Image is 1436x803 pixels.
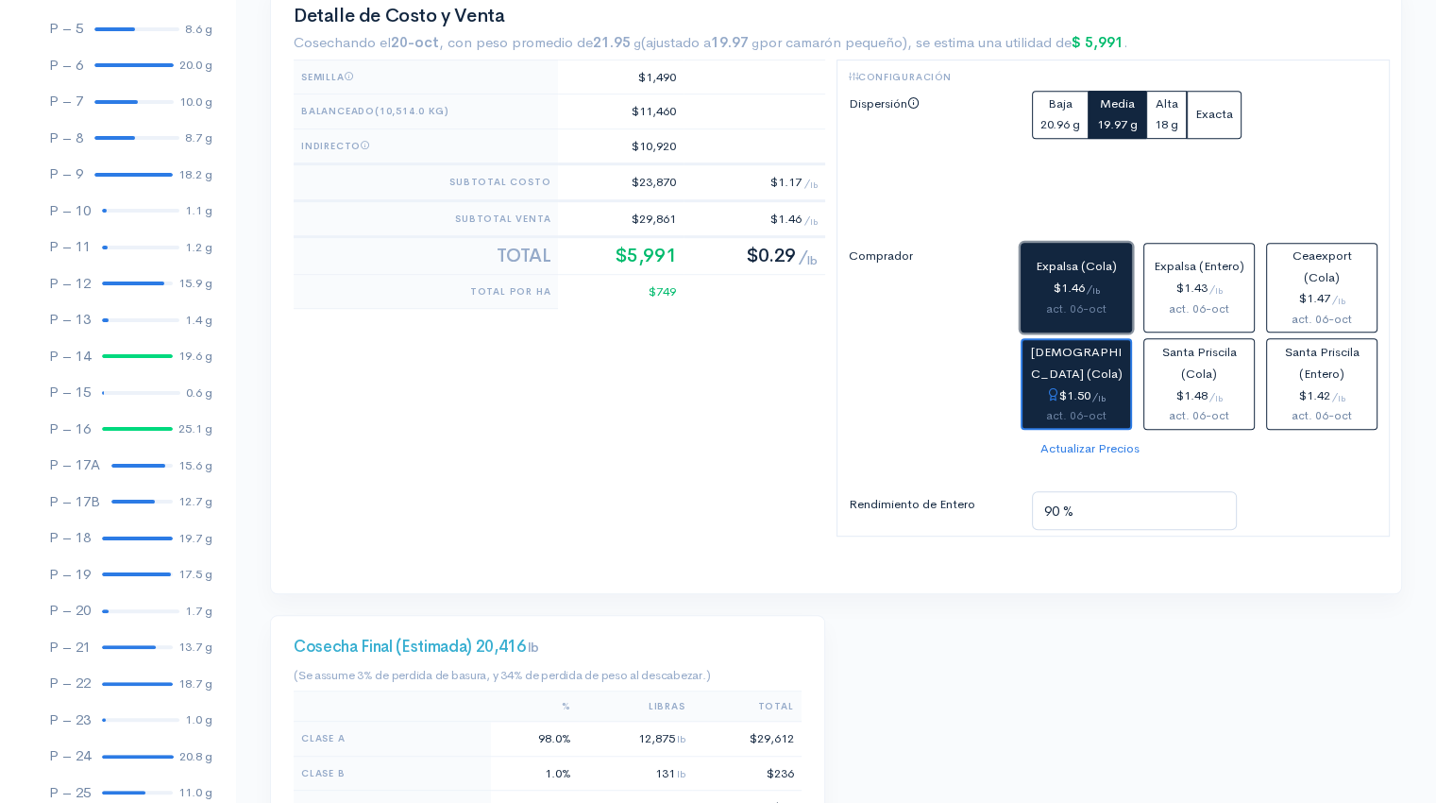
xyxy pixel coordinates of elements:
[49,128,83,149] div: P – 8
[1030,406,1123,426] div: act. 06-oct
[684,200,824,237] td: $1.46
[1146,91,1187,140] button: Alta18 g
[49,91,83,112] div: P – 7
[294,756,491,791] th: Clase B
[49,491,100,513] div: P – 17B
[579,692,692,722] th: LIBRAS
[185,238,212,257] div: 1.2 g
[391,33,439,51] strong: 20-oct
[1092,286,1100,296] sub: lb
[804,176,818,189] span: /
[1266,338,1377,430] button: Santa Priscila (Entero)$1.42/lbact. 06-oct
[294,94,558,129] th: Balanceado
[185,602,212,621] div: 1.7 g
[178,419,212,438] div: 25.1 g
[186,384,212,402] div: 0.6 g
[810,217,818,227] sub: lb
[49,709,91,731] div: P – 23
[491,692,579,722] th: %
[1143,243,1255,333] button: Expalsa (Entero)$1.43/lbact. 06-oct
[1100,95,1135,111] span: Media
[558,60,684,94] td: $1,490
[1021,338,1132,430] button: [DEMOGRAPHIC_DATA] (Cola)$1.50/lbact. 06-oct
[1275,385,1369,407] div: $1.42
[1152,299,1246,319] div: act. 06-oct
[558,275,684,309] td: $749
[49,382,91,403] div: P – 15
[491,722,579,757] td: 98.0%
[1031,344,1123,382] span: [DEMOGRAPHIC_DATA] (Cola)
[593,33,641,51] strong: 21.95
[1032,436,1148,463] button: Actualizar Precios
[566,246,676,266] h2: $5,991
[49,564,91,586] div: P – 19
[178,529,212,548] div: 19.7 g
[178,274,212,293] div: 15.9 g
[1195,106,1233,122] span: Exacta
[1209,282,1223,295] span: /
[294,200,558,237] th: Subtotal Venta
[1092,389,1106,402] span: /
[1032,91,1089,140] button: Baja20.96 g
[49,745,91,767] div: P – 24
[49,200,91,222] div: P – 10
[1155,116,1178,132] small: 18 g
[1187,91,1242,140] button: Exacta
[49,309,91,331] div: P – 13
[1072,33,1123,51] strong: $ 5,991
[654,765,684,781] span: 131
[1332,389,1345,402] span: /
[49,163,83,185] div: P – 9
[804,213,818,226] span: /
[558,200,684,237] td: $29,861
[1338,394,1345,403] sub: lb
[634,35,641,51] small: g
[49,527,91,549] div: P – 18
[692,756,801,791] td: $236
[375,105,448,117] span: (10,514.0 kg)
[178,165,212,184] div: 18.2 g
[49,454,100,476] div: P – 17A
[1285,344,1360,382] span: Santa Priscila (Entero)
[527,639,538,656] span: lb
[178,456,212,475] div: 15.6 g
[294,60,558,94] th: Semilla
[637,730,684,746] span: 12,875
[185,201,212,220] div: 1.1 g
[491,756,579,791] td: 1.0%
[294,128,558,164] th: Indirecto
[185,710,212,729] div: 1.0 g
[301,246,550,266] h2: Total
[49,273,91,295] div: P – 12
[1048,95,1073,111] span: Baja
[294,667,710,683] small: (Se assume 3% de perdida de basura, y 34% de perdida de peso al descabezar.)
[49,673,91,694] div: P – 22
[185,128,212,147] div: 8.7 g
[294,164,558,201] th: Subtotal Costo
[1266,243,1377,333] button: Ceaexport (Cola)$1.47/lbact. 06-oct
[1215,394,1223,403] sub: lb
[799,247,818,266] span: /
[558,128,684,164] td: $10,920
[1275,406,1369,426] div: act. 06-oct
[49,236,91,258] div: P – 11
[1152,278,1246,299] div: $1.43
[178,347,212,366] div: 19.6 g
[837,491,1022,522] label: Rendimiento de Entero
[179,93,212,111] div: 10.0 g
[1215,286,1223,296] sub: lb
[1152,406,1246,426] div: act. 06-oct
[837,91,1022,214] label: Dispersión
[558,94,684,129] td: $11,460
[1338,297,1345,306] sub: lb
[1156,95,1178,111] span: Alta
[641,33,907,51] span: (ajustado a por camarón pequeño)
[752,35,759,51] small: g
[1036,258,1117,274] span: Expalsa (Cola)
[178,565,212,584] div: 17.5 g
[49,600,91,622] div: P – 20
[178,783,212,802] div: 11.0 g
[1209,389,1223,402] span: /
[1154,258,1244,274] span: Expalsa (Entero)
[49,55,83,77] div: P – 6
